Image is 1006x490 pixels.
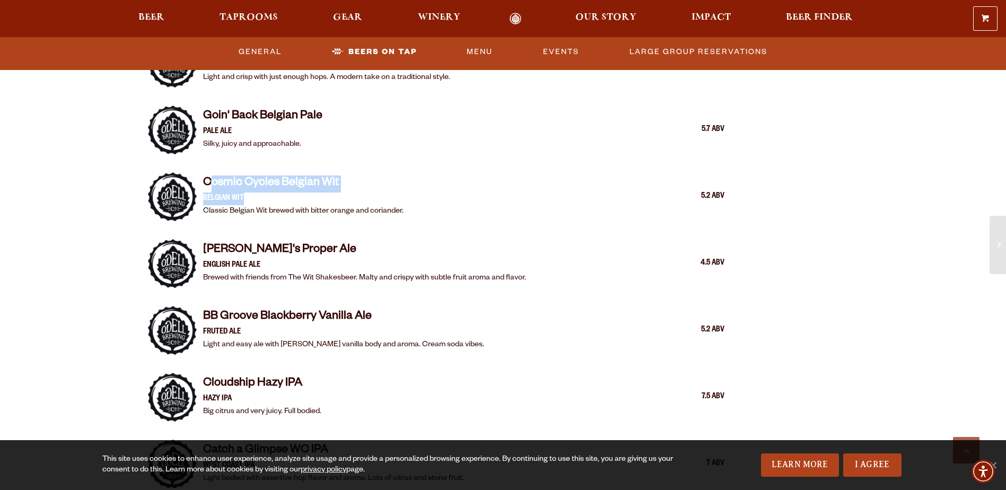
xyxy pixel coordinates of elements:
a: Impact [685,13,738,25]
img: Item Thumbnail [148,106,197,154]
p: Light and easy ale with [PERSON_NAME] vanilla body and aroma. Cream soda vibes. [203,339,484,352]
h4: Cosmic Cycles Belgian Wit [203,176,404,192]
a: Learn More [761,453,839,477]
div: 4.5 ABV [671,257,724,270]
p: Brewed with friends from The Wit Shakesbeer. Malty and crispy with subtle fruit aroma and flavor. [203,272,526,285]
a: Gear [326,13,369,25]
h4: Cloudship Hazy IPA [203,376,321,393]
p: Big citrus and very juicy. Full bodied. [203,406,321,418]
a: Odell Home [496,13,536,25]
img: Item Thumbnail [148,239,197,288]
span: Beer Finder [786,13,853,22]
a: Beers On Tap [328,40,421,64]
a: Large Group Reservations [625,40,772,64]
p: Pale Ale [203,126,322,138]
span: Winery [418,13,460,22]
a: Events [539,40,583,64]
p: Belgian Wit [203,192,404,205]
span: Our Story [575,13,636,22]
a: privacy policy [301,466,346,475]
div: 7.5 ABV [671,390,724,404]
p: Hazy IPA [203,393,321,406]
p: Light and crisp with just enough hops. A modern take on a traditional style. [203,72,450,84]
span: Gear [333,13,362,22]
a: Beer Finder [779,13,860,25]
div: This site uses cookies to enhance user experience, analyze site usage and provide a personalized ... [102,454,674,476]
a: Menu [462,40,497,64]
a: Winery [411,13,467,25]
p: English Pale Ale [203,259,526,272]
a: Beer [132,13,171,25]
p: Classic Belgian Wit brewed with bitter orange and coriander. [203,205,404,218]
span: Beer [138,13,164,22]
p: Silky, juicy and approachable. [203,138,322,151]
a: I Agree [843,453,902,477]
a: Taprooms [213,13,285,25]
div: 5.7 ABV [671,123,724,137]
img: Item Thumbnail [148,306,197,355]
a: Scroll to top [953,437,979,463]
span: Taprooms [220,13,278,22]
h4: Goin' Back Belgian Pale [203,109,322,126]
img: Item Thumbnail [148,172,197,221]
a: Our Story [568,13,643,25]
div: 5.2 ABV [671,323,724,337]
h4: BB Groove Blackberry Vanilla Ale [203,309,484,326]
img: Item Thumbnail [148,373,197,422]
a: General [234,40,286,64]
div: 5.2 ABV [671,190,724,204]
span: Impact [692,13,731,22]
p: Fruted Ale [203,326,484,339]
h4: [PERSON_NAME]'s Proper Ale [203,242,526,259]
div: Accessibility Menu [972,460,995,483]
